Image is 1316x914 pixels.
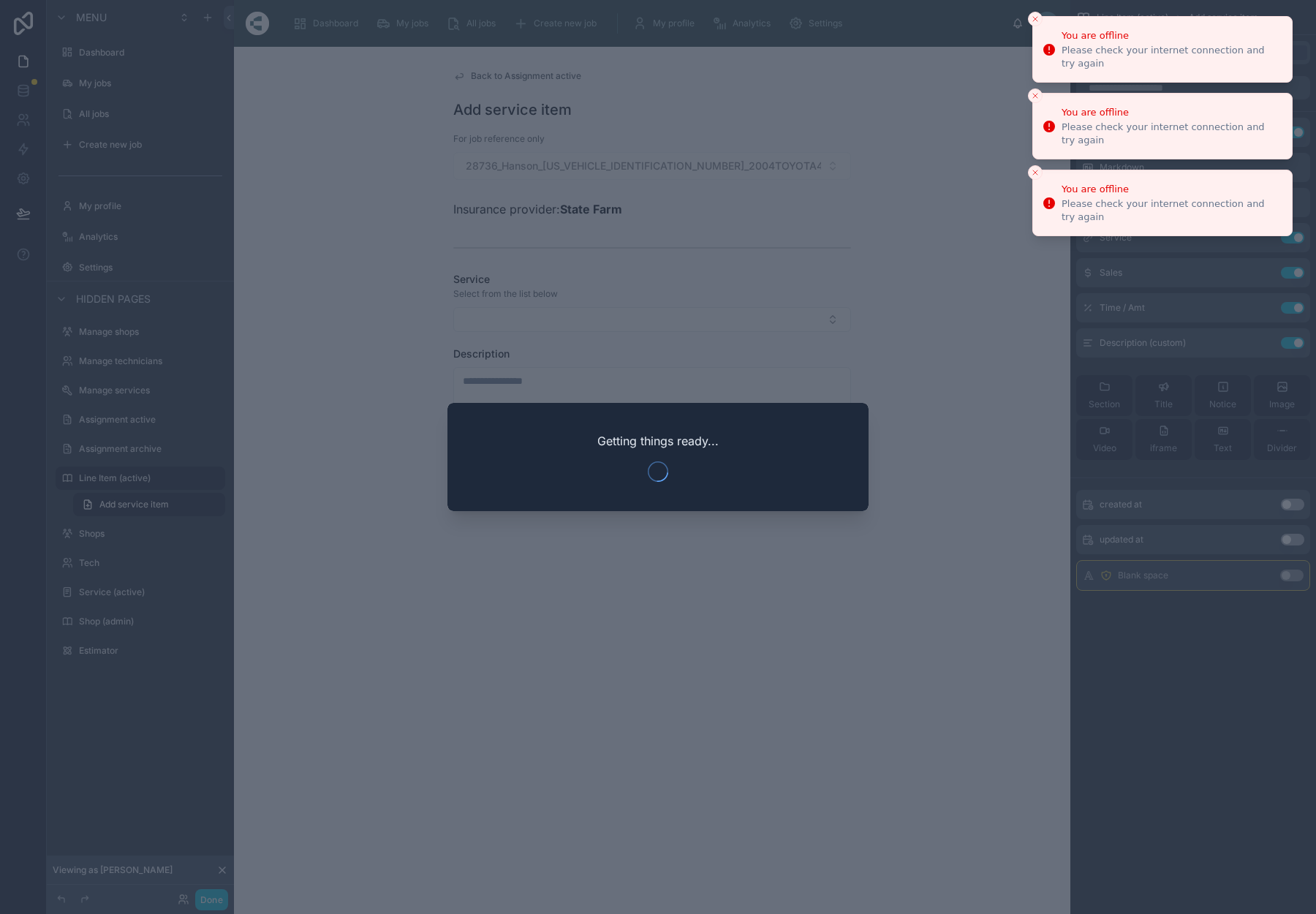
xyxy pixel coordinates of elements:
[1062,105,1280,120] div: You are offline
[1062,44,1280,70] div: Please check your internet connection and try again
[1062,197,1280,224] div: Please check your internet connection and try again
[1062,121,1280,147] div: Please check your internet connection and try again
[1062,29,1280,43] div: You are offline
[1028,165,1043,180] button: Close toast
[1028,12,1043,26] button: Close toast
[597,432,719,450] span: Getting things ready...
[1062,182,1280,197] div: You are offline
[1028,88,1043,103] button: Close toast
